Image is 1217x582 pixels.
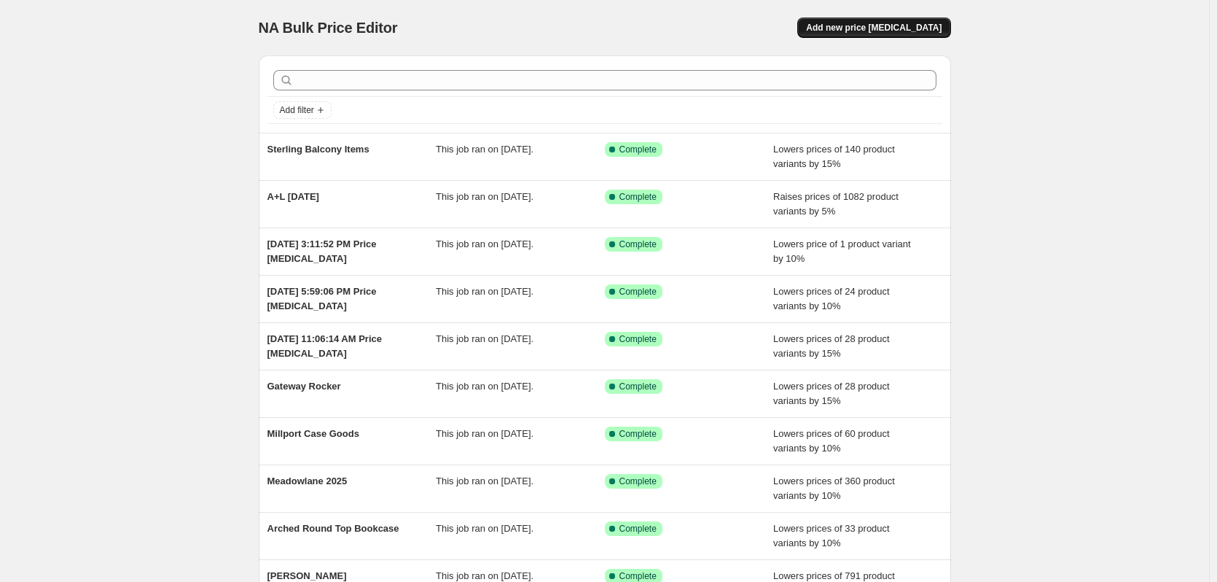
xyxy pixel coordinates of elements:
[619,238,657,250] span: Complete
[619,523,657,535] span: Complete
[806,22,942,34] span: Add new price [MEDICAL_DATA]
[773,428,890,454] span: Lowers prices of 60 product variants by 10%
[436,428,533,439] span: This job ran on [DATE].
[436,476,533,486] span: This job ran on [DATE].
[436,238,533,249] span: This job ran on [DATE].
[436,333,533,344] span: This job ran on [DATE].
[619,428,657,440] span: Complete
[273,101,332,119] button: Add filter
[267,381,341,392] span: Gateway Rocker
[436,144,533,155] span: This job ran on [DATE].
[619,381,657,392] span: Complete
[773,191,899,217] span: Raises prices of 1082 product variants by 5%
[267,144,369,155] span: Sterling Balcony Items
[280,104,314,116] span: Add filter
[267,238,377,264] span: [DATE] 3:11:52 PM Price [MEDICAL_DATA]
[773,286,890,311] span: Lowers prices of 24 product variants by 10%
[619,570,657,582] span: Complete
[773,333,890,359] span: Lowers prices of 28 product variants by 15%
[267,476,348,486] span: Meadowlane 2025
[436,191,533,202] span: This job ran on [DATE].
[773,523,890,548] span: Lowers prices of 33 product variants by 10%
[773,381,890,406] span: Lowers prices of 28 product variants by 15%
[773,144,895,169] span: Lowers prices of 140 product variants by 15%
[267,523,399,534] span: Arched Round Top Bookcase
[267,428,359,439] span: Millport Case Goods
[619,286,657,298] span: Complete
[259,20,398,36] span: NA Bulk Price Editor
[773,238,911,264] span: Lowers price of 1 product variant by 10%
[267,191,319,202] span: A+L [DATE]
[436,286,533,297] span: This job ran on [DATE].
[267,333,383,359] span: [DATE] 11:06:14 AM Price [MEDICAL_DATA]
[436,523,533,534] span: This job ran on [DATE].
[797,18,950,38] button: Add new price [MEDICAL_DATA]
[773,476,895,501] span: Lowers prices of 360 product variants by 10%
[436,381,533,392] span: This job ran on [DATE].
[267,286,377,311] span: [DATE] 5:59:06 PM Price [MEDICAL_DATA]
[619,476,657,487] span: Complete
[619,333,657,345] span: Complete
[436,570,533,581] span: This job ran on [DATE].
[619,191,657,203] span: Complete
[619,144,657,155] span: Complete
